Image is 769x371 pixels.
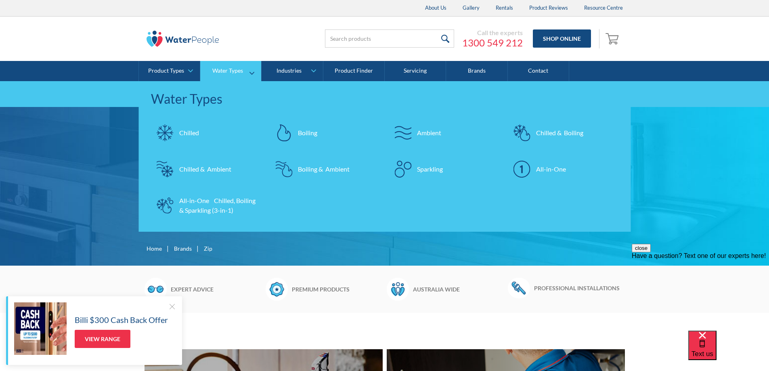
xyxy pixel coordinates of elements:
[179,196,258,215] div: All-in-One Chilled, Boiling & Sparkling (3-in-1)
[508,61,569,81] a: Contact
[179,128,199,138] div: Chilled
[413,285,504,293] h6: Australia wide
[174,244,192,253] a: Brands
[389,119,500,147] a: Ambient
[75,314,168,326] h5: Billi $300 Cash Back Offer
[179,164,231,174] div: Chilled & Ambient
[323,61,385,81] a: Product Finder
[139,61,200,81] a: Product Types
[446,61,507,81] a: Brands
[385,61,446,81] a: Servicing
[298,128,317,138] div: Boiling
[151,191,262,220] a: All-in-One Chilled, Boiling & Sparkling (3-in-1)
[147,31,219,47] img: The Water People
[270,155,381,183] a: Boiling & Ambient
[151,155,262,183] a: Chilled & Ambient
[325,29,454,48] input: Search products
[148,67,184,74] div: Product Types
[212,67,243,74] div: Water Types
[534,284,625,292] h6: Professional installations
[266,278,288,300] img: Badge
[204,244,212,253] div: Zip
[508,155,619,183] a: All-in-One
[151,119,262,147] a: Chilled
[536,164,566,174] div: All-in-One
[196,243,200,253] div: |
[166,243,170,253] div: |
[277,67,302,74] div: Industries
[387,278,409,300] img: Waterpeople Symbol
[139,81,631,232] nav: Water Types
[75,330,130,348] a: View Range
[417,164,443,174] div: Sparkling
[462,37,523,49] a: 1300 549 212
[632,244,769,341] iframe: podium webchat widget prompt
[603,29,623,48] a: Open empty cart
[417,128,441,138] div: Ambient
[145,278,167,300] img: Glasses
[262,61,323,81] a: Industries
[688,331,769,371] iframe: podium webchat widget bubble
[462,29,523,37] div: Call the experts
[298,164,350,174] div: Boiling & Ambient
[606,32,621,45] img: shopping cart
[508,278,530,298] img: Wrench
[389,155,500,183] a: Sparkling
[270,119,381,147] a: Boiling
[147,244,162,253] a: Home
[200,61,261,81] a: Water Types
[533,29,591,48] a: Shop Online
[151,89,619,109] div: Water Types
[292,285,383,293] h6: Premium products
[14,302,67,355] img: Billi $300 Cash Back Offer
[171,285,262,293] h6: Expert advice
[508,119,619,147] a: Chilled & Boiling
[536,128,583,138] div: Chilled & Boiling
